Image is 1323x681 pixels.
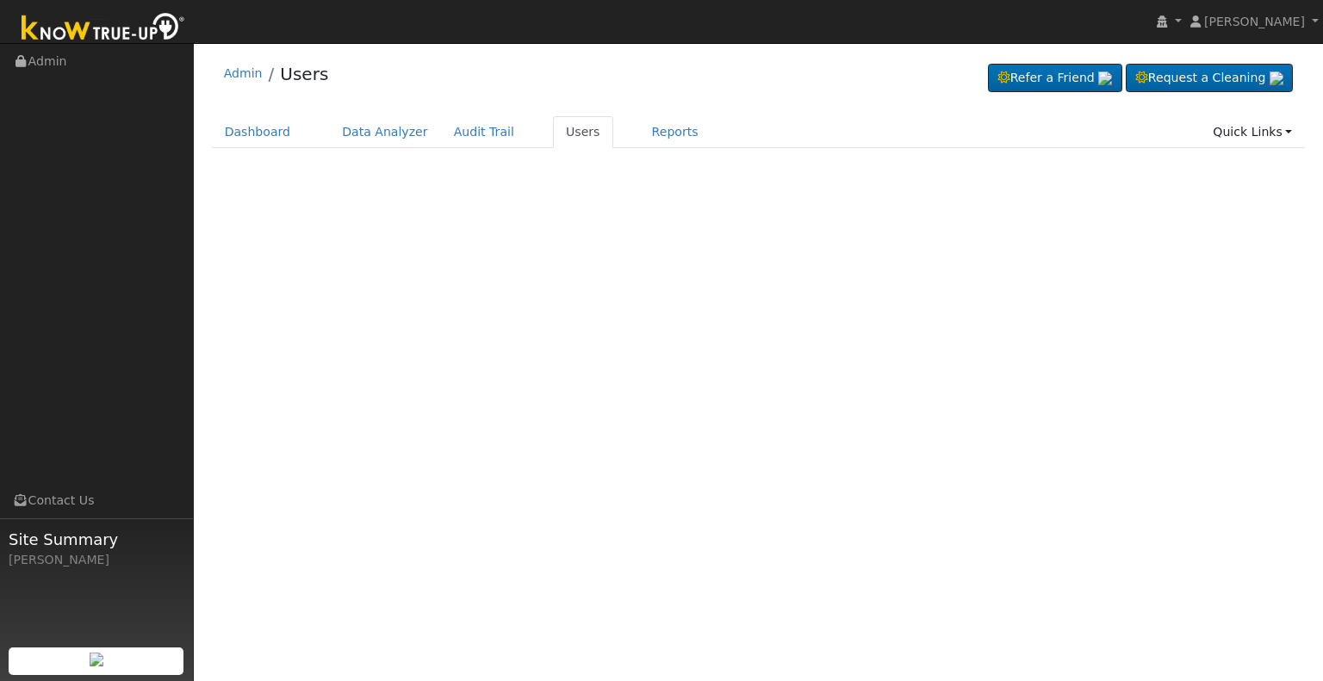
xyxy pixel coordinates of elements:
a: Admin [224,66,263,80]
a: Users [280,64,328,84]
img: retrieve [1098,71,1112,85]
a: Users [553,116,613,148]
a: Dashboard [212,116,304,148]
img: retrieve [1270,71,1283,85]
a: Request a Cleaning [1126,64,1293,93]
a: Quick Links [1200,116,1305,148]
div: [PERSON_NAME] [9,551,184,569]
img: Know True-Up [13,9,194,48]
a: Data Analyzer [329,116,441,148]
span: [PERSON_NAME] [1204,15,1305,28]
a: Refer a Friend [988,64,1122,93]
a: Audit Trail [441,116,527,148]
span: Site Summary [9,528,184,551]
a: Reports [639,116,711,148]
img: retrieve [90,653,103,666]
